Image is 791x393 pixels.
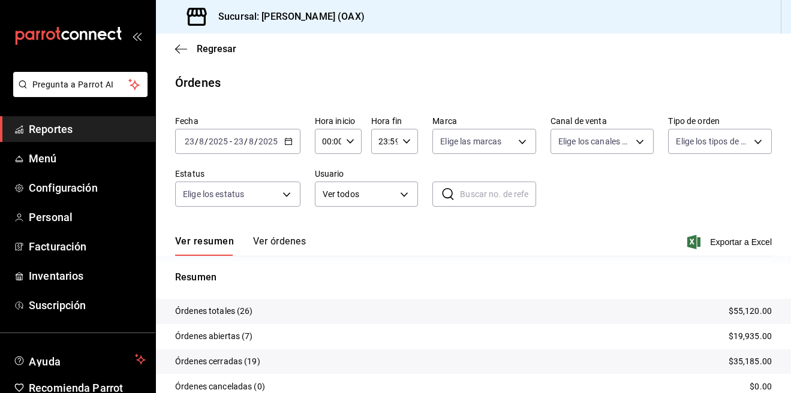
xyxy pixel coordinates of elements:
span: / [254,137,258,146]
input: Buscar no. de referencia [460,182,536,206]
input: -- [184,137,195,146]
span: Configuración [29,180,146,196]
span: Inventarios [29,268,146,284]
button: Ver órdenes [253,235,306,256]
p: Resumen [175,270,772,285]
span: Menú [29,150,146,167]
label: Hora inicio [315,117,362,125]
button: Regresar [175,43,236,55]
span: - [230,137,232,146]
span: / [195,137,198,146]
span: Elige los canales de venta [558,135,632,147]
button: open_drawer_menu [132,31,142,41]
span: Ayuda [29,352,130,367]
span: Reportes [29,121,146,137]
span: Pregunta a Parrot AI [32,78,129,91]
input: -- [233,137,244,146]
div: Órdenes [175,74,221,92]
span: Personal [29,209,146,225]
div: navigation tabs [175,235,306,256]
span: Suscripción [29,297,146,313]
p: $19,935.00 [729,330,772,343]
label: Estatus [175,170,300,178]
label: Tipo de orden [668,117,772,125]
span: Elige los estatus [183,188,244,200]
p: Órdenes canceladas (0) [175,380,265,393]
label: Canal de venta [551,117,654,125]
label: Marca [432,117,536,125]
p: $0.00 [750,380,772,393]
h3: Sucursal: [PERSON_NAME] (OAX) [209,10,365,24]
p: Órdenes cerradas (19) [175,355,260,368]
p: $35,185.00 [729,355,772,368]
input: -- [198,137,204,146]
span: Facturación [29,238,146,255]
button: Pregunta a Parrot AI [13,72,148,97]
p: Órdenes totales (26) [175,305,253,318]
input: ---- [208,137,228,146]
span: Regresar [197,43,236,55]
input: -- [248,137,254,146]
label: Fecha [175,117,300,125]
span: / [204,137,208,146]
p: $55,120.00 [729,305,772,318]
input: ---- [258,137,278,146]
label: Hora fin [371,117,418,125]
button: Exportar a Excel [690,235,772,249]
span: Elige las marcas [440,135,501,147]
span: / [244,137,248,146]
p: Órdenes abiertas (7) [175,330,253,343]
span: Ver todos [323,188,396,201]
a: Pregunta a Parrot AI [8,87,148,99]
button: Ver resumen [175,235,234,256]
label: Usuario [315,170,419,178]
span: Elige los tipos de orden [676,135,750,147]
